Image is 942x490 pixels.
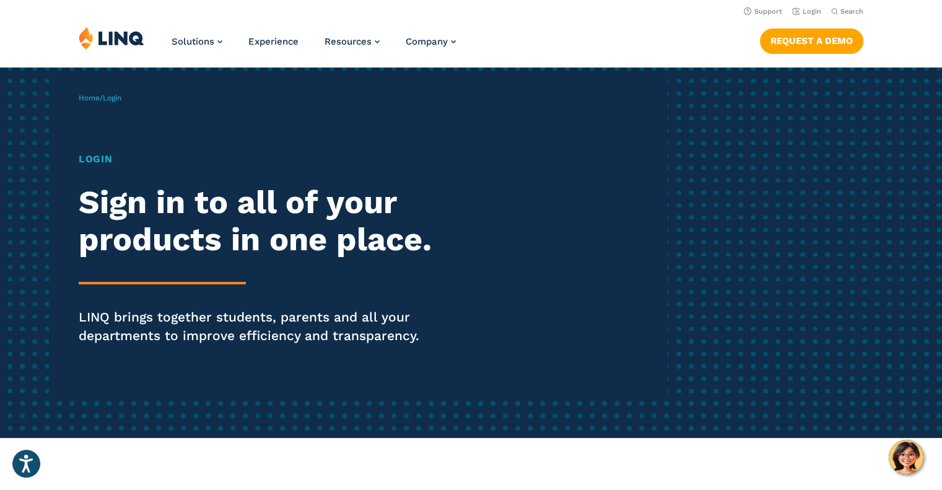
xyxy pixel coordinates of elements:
[248,36,299,47] a: Experience
[172,36,222,47] a: Solutions
[79,26,144,50] img: LINQ | K‑12 Software
[325,36,372,47] span: Resources
[760,26,863,53] nav: Button Navigation
[172,36,214,47] span: Solutions
[79,184,442,258] h2: Sign in to all of your products in one place.
[840,7,863,15] span: Search
[79,94,121,102] span: /
[325,36,380,47] a: Resources
[79,152,442,167] h1: Login
[744,7,782,15] a: Support
[831,7,863,16] button: Open Search Bar
[79,308,442,345] p: LINQ brings together students, parents and all your departments to improve efficiency and transpa...
[103,94,121,102] span: Login
[889,440,923,475] button: Hello, have a question? Let’s chat.
[406,36,448,47] span: Company
[172,26,456,67] nav: Primary Navigation
[760,28,863,53] a: Request a Demo
[792,7,821,15] a: Login
[79,94,100,102] a: Home
[406,36,456,47] a: Company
